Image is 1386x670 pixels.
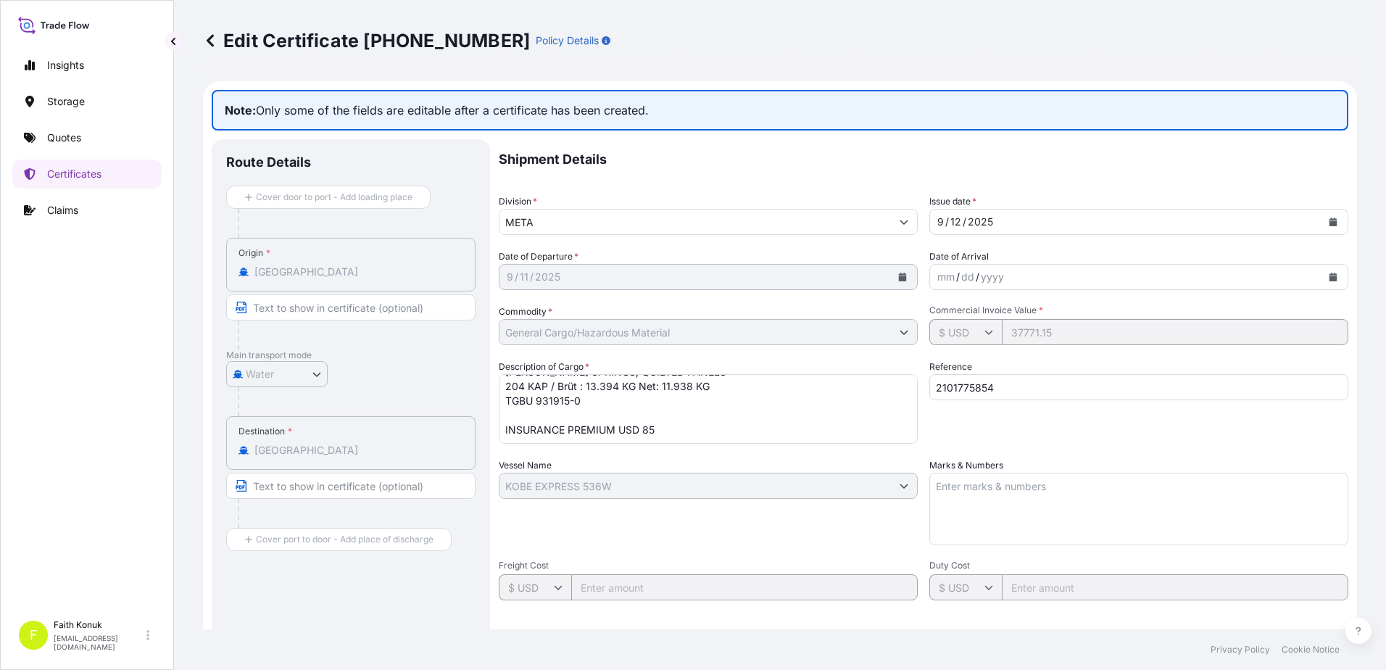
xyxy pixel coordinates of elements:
p: Policy Details [536,33,599,48]
strong: Note: [225,103,256,117]
span: F [30,628,38,642]
label: Commodity [499,305,552,319]
input: Origin [254,265,457,279]
input: Destination [254,443,457,458]
div: / [515,268,518,286]
span: Freight Cost [499,560,918,571]
p: Only some of the fields are editable after a certificate has been created. [212,90,1348,131]
button: Show suggestions [891,473,917,499]
input: Type to search commodity [499,319,891,345]
button: Show suggestions [891,209,917,235]
button: Show suggestions [891,319,917,345]
p: Claims [47,203,78,218]
div: year, [534,268,562,286]
p: Main transport mode [226,350,476,361]
div: / [976,268,979,286]
span: Date of Departure [499,249,578,264]
a: Claims [12,196,162,225]
input: Type to search vessel name or IMO [499,473,891,499]
p: Edit Certificate [PHONE_NUMBER] [203,29,530,52]
input: Text to appear on certificate [226,294,476,320]
p: Storage [47,94,85,109]
button: Calendar [891,265,914,289]
div: Origin [238,247,270,259]
input: Enter booking reference [929,374,1348,400]
a: Quotes [12,123,162,152]
div: year, [966,213,995,231]
div: month, [936,213,945,231]
div: / [963,213,966,231]
p: Certificates [47,167,101,181]
textarea: [PERSON_NAME] SPRINGS, QUILTED PANELS 204 KAP / Brüt : 13.394 KG Net: 11.938 KG TGBU 931915-0 INS... [499,374,918,444]
a: Storage [12,87,162,116]
span: Commercial Invoice Value [929,305,1348,316]
a: Certificates [12,160,162,189]
input: Enter amount [1002,319,1348,345]
label: Description of Cargo [499,360,589,374]
button: Select transport [226,361,328,387]
div: month, [505,268,515,286]
input: Type to search division [499,209,891,235]
label: Reference [929,360,972,374]
div: / [530,268,534,286]
div: / [956,268,960,286]
div: day, [960,268,976,286]
p: Insights [47,58,84,73]
div: month, [936,268,956,286]
span: Date of Arrival [929,249,989,264]
div: year, [979,268,1005,286]
label: Vessel Name [499,458,552,473]
button: Cover door to port - Add loading place [226,186,431,209]
p: [EMAIL_ADDRESS][DOMAIN_NAME] [54,634,144,651]
a: Insights [12,51,162,80]
span: Cover door to port - Add loading place [256,190,412,204]
p: Route Details [226,154,311,171]
p: Quotes [47,131,81,145]
span: Duty Cost [929,560,1348,571]
div: Destination [238,426,292,437]
span: Water [246,367,274,381]
button: Calendar [1321,265,1345,289]
a: Cookie Notice [1282,644,1340,655]
label: Division [499,194,537,209]
button: Calendar [1321,210,1345,233]
div: day, [518,268,530,286]
button: Cover port to door - Add place of discharge [226,528,452,551]
div: day, [949,213,963,231]
span: Issue date [929,194,976,209]
input: Text to appear on certificate [226,473,476,499]
span: Cover port to door - Add place of discharge [256,532,433,547]
p: Faith Konuk [54,619,144,631]
input: Enter amount [571,574,918,600]
label: Marks & Numbers [929,458,1003,473]
div: / [945,213,949,231]
p: Shipment Details [499,139,1348,180]
input: Enter amount [1002,574,1348,600]
a: Privacy Policy [1211,644,1270,655]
